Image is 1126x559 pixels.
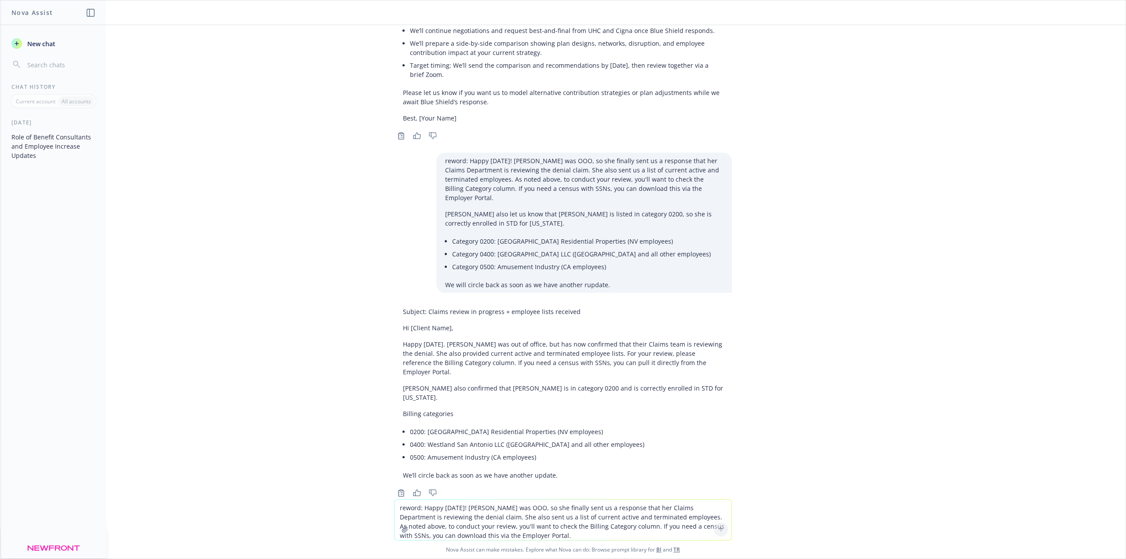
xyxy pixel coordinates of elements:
svg: Copy to clipboard [397,132,405,140]
a: TR [673,546,680,553]
li: We’ll continue negotiations and request best-and-final from UHC and Cigna once Blue Shield responds. [410,24,723,37]
p: Billing categories [403,409,723,418]
li: 0400: Westland San Antonio LLC ([GEOGRAPHIC_DATA] and all other employees) [410,438,723,451]
li: 0500: Amusement Industry (CA employees) [410,451,723,464]
li: Category 0200: [GEOGRAPHIC_DATA] Residential Properties (NV employees) [452,235,723,248]
p: reword: Happy [DATE]! [PERSON_NAME] was OOO, so she finally sent us a response that her Claims De... [445,156,723,202]
p: We’ll circle back as soon as we have another update. [403,471,723,480]
p: Please let us know if you want us to model alternative contribution strategies or plan adjustment... [403,88,723,106]
button: Thumbs down [426,130,440,142]
p: We will circle back as soon as we have another rupdate. [445,280,723,289]
p: Current account [16,98,55,105]
li: Target timing: We’ll send the comparison and recommendations by [Date], then review together via ... [410,59,723,81]
li: Category 0500: Amusement Industry (CA employees) [452,260,723,273]
a: BI [656,546,662,553]
p: All accounts [62,98,91,105]
svg: Copy to clipboard [397,489,405,497]
input: Search chats [26,58,95,71]
div: Chat History [1,83,106,91]
p: Hi [Client Name], [403,323,723,332]
li: We’ll prepare a side-by-side comparison showing plan designs, networks, disruption, and employee ... [410,37,723,59]
p: Best, [Your Name] [403,113,723,123]
li: Category 0400: [GEOGRAPHIC_DATA] LLC ([GEOGRAPHIC_DATA] and all other employees) [452,248,723,260]
p: [PERSON_NAME] also confirmed that [PERSON_NAME] is in category 0200 and is correctly enrolled in ... [403,384,723,402]
div: [DATE] [1,119,106,126]
p: [PERSON_NAME] also let us know that [PERSON_NAME] is listed in category 0200, so she is correctly... [445,209,723,228]
button: Thumbs down [426,487,440,499]
p: Happy [DATE]. [PERSON_NAME] was out of office, but has now confirmed that their Claims team is re... [403,340,723,376]
li: 0200: [GEOGRAPHIC_DATA] Residential Properties (NV employees) [410,425,723,438]
button: Role of Benefit Consultants and Employee Increase Updates [8,130,99,163]
button: New chat [8,36,99,51]
span: Nova Assist can make mistakes. Explore what Nova can do: Browse prompt library for and [4,541,1122,559]
p: Subject: Claims review in progress + employee lists received [403,307,723,316]
span: New chat [26,39,55,48]
h1: Nova Assist [11,8,53,17]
